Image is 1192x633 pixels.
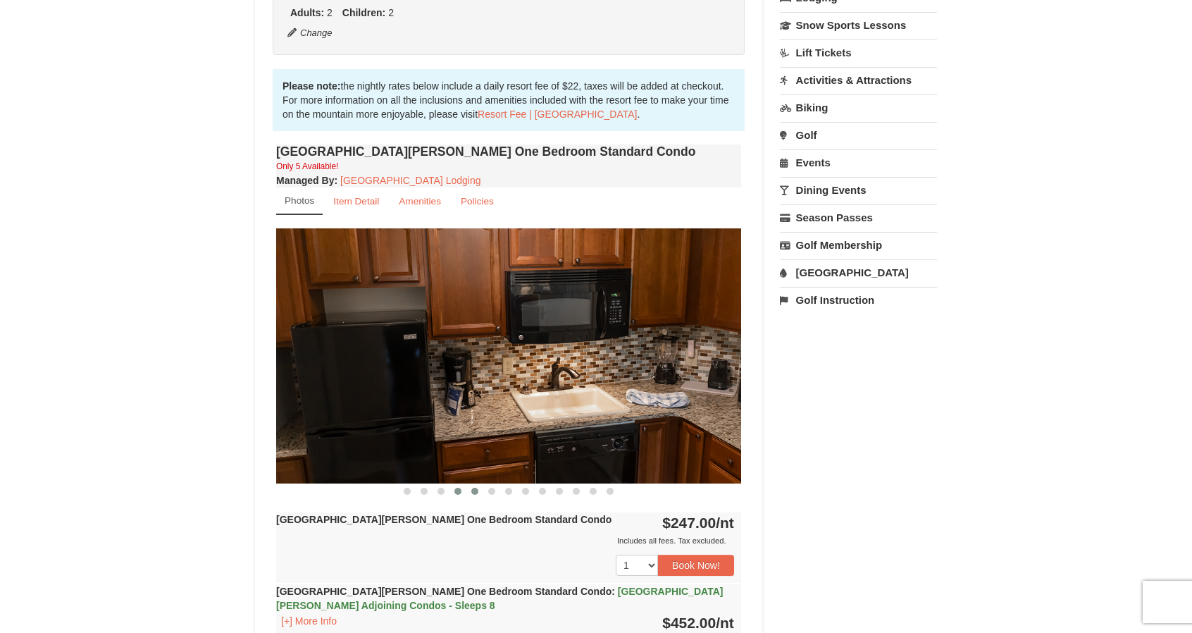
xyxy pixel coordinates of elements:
[333,196,379,207] small: Item Detail
[388,7,394,18] span: 2
[327,7,333,18] span: 2
[716,515,734,531] span: /nt
[390,188,450,215] a: Amenities
[780,94,937,121] a: Biking
[276,514,611,525] strong: [GEOGRAPHIC_DATA][PERSON_NAME] One Bedroom Standard Condo
[780,122,937,148] a: Golf
[780,149,937,176] a: Events
[780,67,937,93] a: Activities & Attractions
[399,196,441,207] small: Amenities
[452,188,503,215] a: Policies
[276,188,323,215] a: Photos
[276,534,734,548] div: Includes all fees. Tax excluded.
[283,80,340,92] strong: Please note:
[662,615,716,631] span: $452.00
[287,25,333,41] button: Change
[658,555,734,576] button: Book Now!
[780,287,937,313] a: Golf Instruction
[780,259,937,285] a: [GEOGRAPHIC_DATA]
[290,7,324,18] strong: Adults:
[780,39,937,66] a: Lift Tickets
[662,515,734,531] strong: $247.00
[273,69,745,131] div: the nightly rates below include a daily resort fee of $22, taxes will be added at checkout. For m...
[780,177,937,203] a: Dining Events
[340,175,480,186] a: [GEOGRAPHIC_DATA] Lodging
[780,232,937,258] a: Golf Membership
[461,196,494,207] small: Policies
[285,195,314,206] small: Photos
[780,204,937,231] a: Season Passes
[276,228,741,483] img: 18876286-193-92017df9.jpg
[276,613,342,629] button: [+] More Info
[276,175,337,186] strong: :
[342,7,385,18] strong: Children:
[276,175,334,186] span: Managed By
[478,109,637,120] a: Resort Fee | [GEOGRAPHIC_DATA]
[716,615,734,631] span: /nt
[276,586,723,611] strong: [GEOGRAPHIC_DATA][PERSON_NAME] One Bedroom Standard Condo
[780,12,937,38] a: Snow Sports Lessons
[276,161,338,171] small: Only 5 Available!
[611,586,615,597] span: :
[276,145,741,159] h4: [GEOGRAPHIC_DATA][PERSON_NAME] One Bedroom Standard Condo
[324,188,388,215] a: Item Detail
